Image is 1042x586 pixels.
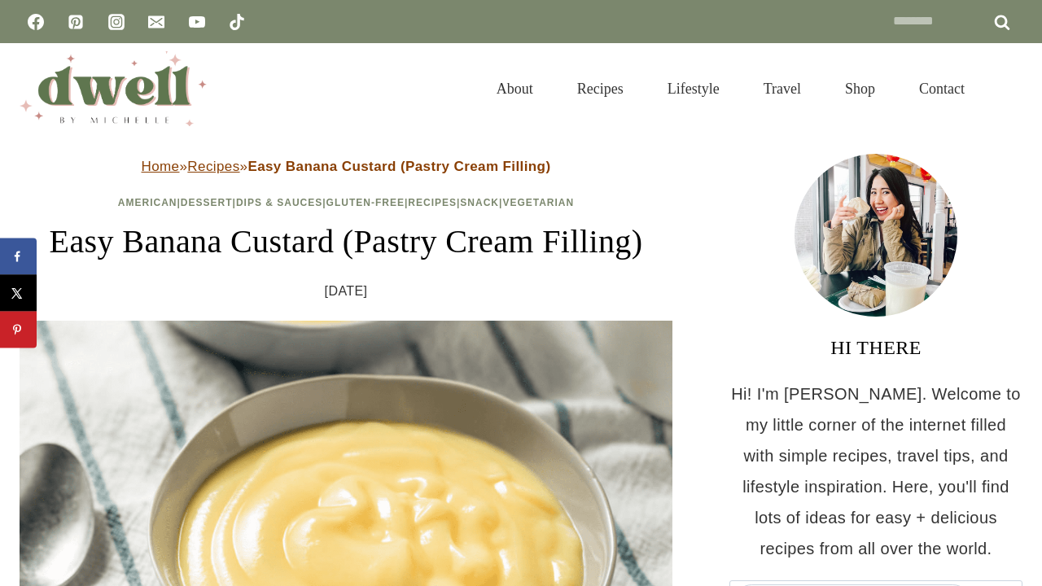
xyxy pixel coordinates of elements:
a: Contact [897,60,987,117]
h1: Easy Banana Custard (Pastry Cream Filling) [20,217,672,266]
a: Instagram [100,6,133,38]
span: » » [142,159,551,174]
nav: Primary Navigation [475,60,987,117]
a: About [475,60,555,117]
a: Recipes [555,60,646,117]
p: Hi! I'm [PERSON_NAME]. Welcome to my little corner of the internet filled with simple recipes, tr... [729,378,1022,564]
a: Dips & Sauces [236,197,322,208]
a: Pinterest [59,6,92,38]
a: YouTube [181,6,213,38]
a: Home [142,159,180,174]
a: Gluten-Free [326,197,405,208]
a: Recipes [187,159,239,174]
a: Vegetarian [502,197,574,208]
a: Recipes [408,197,457,208]
a: Facebook [20,6,52,38]
a: Travel [742,60,823,117]
strong: Easy Banana Custard (Pastry Cream Filling) [247,159,550,174]
img: DWELL by michelle [20,51,207,126]
a: Lifestyle [646,60,742,117]
span: | | | | | | [118,197,574,208]
a: TikTok [221,6,253,38]
a: American [118,197,177,208]
h3: HI THERE [729,333,1022,362]
a: Shop [823,60,897,117]
time: [DATE] [325,279,368,304]
button: View Search Form [995,75,1022,103]
a: Dessert [181,197,233,208]
a: Snack [460,197,499,208]
a: Email [140,6,173,38]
